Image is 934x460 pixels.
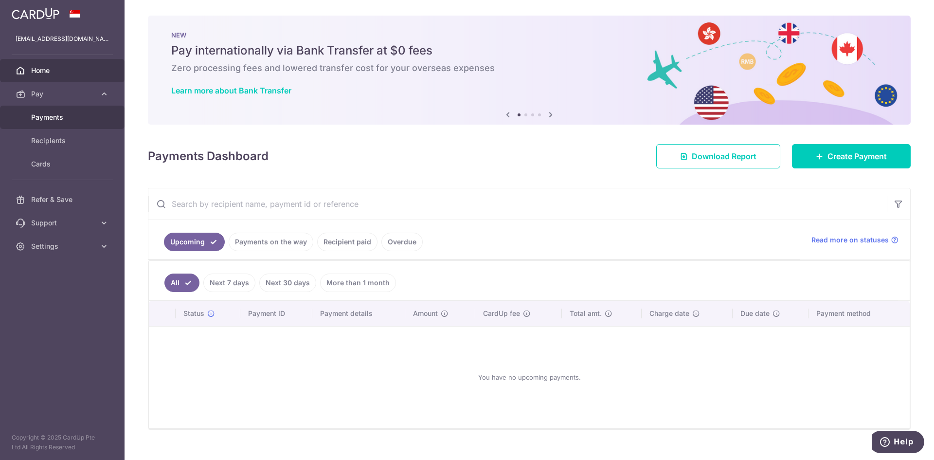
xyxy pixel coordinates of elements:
[31,159,95,169] span: Cards
[317,233,377,251] a: Recipient paid
[148,147,269,165] h4: Payments Dashboard
[570,309,602,318] span: Total amt.
[649,309,689,318] span: Charge date
[656,144,780,168] a: Download Report
[692,150,756,162] span: Download Report
[203,274,255,292] a: Next 7 days
[31,241,95,251] span: Settings
[259,274,316,292] a: Next 30 days
[792,144,911,168] a: Create Payment
[229,233,313,251] a: Payments on the way
[320,274,396,292] a: More than 1 month
[483,309,520,318] span: CardUp fee
[872,431,924,455] iframe: Opens a widget where you can find more information
[381,233,423,251] a: Overdue
[164,233,225,251] a: Upcoming
[164,274,199,292] a: All
[171,62,887,74] h6: Zero processing fees and lowered transfer cost for your overseas expenses
[171,86,291,95] a: Learn more about Bank Transfer
[171,31,887,39] p: NEW
[827,150,887,162] span: Create Payment
[16,34,109,44] p: [EMAIL_ADDRESS][DOMAIN_NAME]
[148,16,911,125] img: Bank transfer banner
[161,334,898,420] div: You have no upcoming payments.
[183,309,204,318] span: Status
[31,195,95,204] span: Refer & Save
[31,136,95,146] span: Recipients
[811,235,889,245] span: Read more on statuses
[148,188,887,220] input: Search by recipient name, payment id or reference
[740,309,770,318] span: Due date
[312,301,406,326] th: Payment details
[31,218,95,228] span: Support
[31,66,95,75] span: Home
[808,301,910,326] th: Payment method
[12,8,59,19] img: CardUp
[240,301,312,326] th: Payment ID
[31,112,95,122] span: Payments
[171,43,887,58] h5: Pay internationally via Bank Transfer at $0 fees
[811,235,898,245] a: Read more on statuses
[31,89,95,99] span: Pay
[413,309,438,318] span: Amount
